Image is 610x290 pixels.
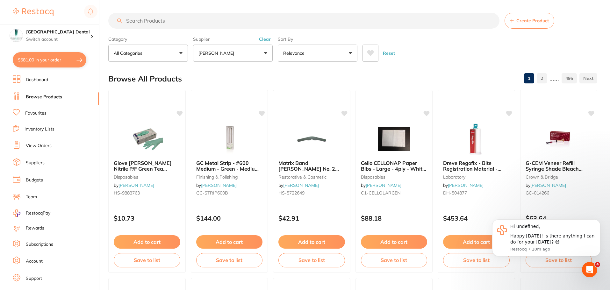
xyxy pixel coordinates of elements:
span: HS-9883763 [114,190,140,196]
small: restorative & cosmetic [278,174,345,180]
p: $10.73 [114,215,180,222]
img: Glove HENRY SCHEIN Nitrile P/F Green Tea Scented LGE x100 [126,123,168,155]
button: Save to list [278,253,345,267]
img: Dreve Regofix - Bite Registration Material - Shade Transparent - 50ml Cartridges, 8-Pack [456,123,497,155]
a: Suppliers [26,160,45,166]
b: G-CEM Veneer Refill Syringe Shade Bleach x1.7g [526,160,592,172]
img: RestocqPay [13,209,20,217]
a: View Orders [26,143,52,149]
b: Matrix Band HENRY SCHEIN No. 2 Tofflemire 0.0015 pk of 144 [278,160,345,172]
p: $144.00 [196,215,263,222]
h4: Capalaba Park Dental [26,29,90,35]
a: Restocq Logo [13,5,54,19]
a: Budgets [26,177,43,183]
a: 495 [562,72,577,85]
h2: Browse All Products [108,74,182,83]
span: C1-CELLOLARGEN [361,190,400,196]
a: Dashboard [26,77,48,83]
button: Save to list [361,253,427,267]
span: by [443,182,484,188]
b: Cello CELLONAP Paper Bibs - Large - 4ply - White - 300 x 500mm, 500-Pack [361,160,427,172]
a: [PERSON_NAME] [118,182,154,188]
img: Matrix Band HENRY SCHEIN No. 2 Tofflemire 0.0015 pk of 144 [291,123,332,155]
span: GC-014266 [526,190,549,196]
button: Create Product [505,13,554,29]
span: Glove [PERSON_NAME] Nitrile P/F Green Tea Scented LGE x100 [114,160,172,178]
b: GC Metal Strip - #600 Medium - Green - Medium 3.3mm, 12-Pack [196,160,263,172]
button: Reset [381,45,397,62]
button: Clear [257,36,273,42]
span: Cello CELLONAP Paper Bibs - Large - 4ply - White - 300 x 500mm, 500-Pack [361,160,426,178]
p: $42.91 [278,215,345,222]
b: Dreve Regofix - Bite Registration Material - Shade Transparent - 50ml Cartridges, 8-Pack [443,160,510,172]
span: GC-STRIP600B [196,190,228,196]
img: Cello CELLONAP Paper Bibs - Large - 4ply - White - 300 x 500mm, 500-Pack [373,123,415,155]
a: Support [26,275,42,282]
button: $581.00 in your order [13,52,86,67]
b: Glove HENRY SCHEIN Nitrile P/F Green Tea Scented LGE x100 [114,160,180,172]
a: [PERSON_NAME] [530,182,566,188]
button: Add to cart [443,235,510,249]
label: Category [108,36,188,42]
img: G-CEM Veneer Refill Syringe Shade Bleach x1.7g [538,123,579,155]
a: Browse Products [26,94,62,100]
button: Save to list [443,253,510,267]
p: [PERSON_NAME] [198,50,237,56]
span: G-CEM Veneer Refill Syringe Shade Bleach x1.7g [526,160,583,178]
span: 4 [595,262,600,267]
a: Inventory Lists [25,126,54,132]
img: GC Metal Strip - #600 Medium - Green - Medium 3.3mm, 12-Pack [209,123,250,155]
iframe: Intercom live chat [582,262,597,277]
button: Add to cart [196,235,263,249]
a: Favourites [25,110,47,117]
span: by [361,182,401,188]
a: Rewards [26,225,44,231]
small: disposables [361,174,427,180]
a: [PERSON_NAME] [201,182,237,188]
button: [PERSON_NAME] [193,45,273,62]
span: HS-5722649 [278,190,305,196]
span: Matrix Band [PERSON_NAME] No. 2 [PERSON_NAME] 0.0015 pk of 144 [278,160,340,184]
span: Create Product [516,18,549,23]
p: Relevance [283,50,307,56]
label: Sort By [278,36,357,42]
p: Switch account [26,36,90,43]
button: Save to list [114,253,180,267]
button: Add to cart [114,235,180,249]
p: All Categories [114,50,145,56]
a: Subscriptions [26,241,53,248]
p: $453.64 [443,215,510,222]
p: $88.18 [361,215,427,222]
button: Relevance [278,45,357,62]
input: Search Products [108,13,499,29]
a: [PERSON_NAME] [448,182,484,188]
button: Save to list [196,253,263,267]
p: ...... [549,75,559,82]
a: [PERSON_NAME] [283,182,319,188]
a: RestocqPay [13,209,50,217]
button: Add to cart [361,235,427,249]
small: finishing & polishing [196,174,263,180]
a: Team [26,194,37,200]
span: DH-504877 [443,190,467,196]
span: by [196,182,237,188]
span: RestocqPay [26,210,50,216]
span: by [526,182,566,188]
small: laboratory [443,174,510,180]
button: Add to cart [278,235,345,249]
a: 2 [537,72,547,85]
iframe: Intercom notifications message [483,210,610,273]
span: by [114,182,154,188]
small: crown & bridge [526,174,592,180]
span: by [278,182,319,188]
img: Capalaba Park Dental [10,29,23,42]
span: Dreve Regofix - Bite Registration Material - Shade Transparent - 50ml Cartridges, 8-Pack [443,160,507,184]
a: 1 [524,72,534,85]
a: [PERSON_NAME] [366,182,401,188]
label: Supplier [193,36,273,42]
